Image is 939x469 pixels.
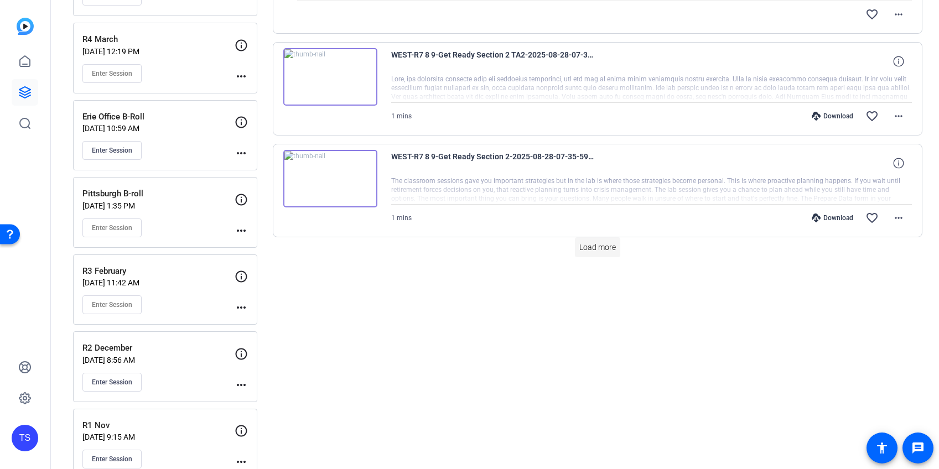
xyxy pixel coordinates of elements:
[875,441,889,455] mat-icon: accessibility
[235,455,248,468] mat-icon: more_horiz
[892,211,905,225] mat-icon: more_horiz
[92,300,132,309] span: Enter Session
[391,214,412,222] span: 1 mins
[235,147,248,160] mat-icon: more_horiz
[82,278,235,287] p: [DATE] 11:42 AM
[82,47,235,56] p: [DATE] 12:19 PM
[235,224,248,237] mat-icon: more_horiz
[82,141,142,160] button: Enter Session
[806,213,859,222] div: Download
[865,211,879,225] mat-icon: favorite_border
[92,146,132,155] span: Enter Session
[82,450,142,468] button: Enter Session
[92,69,132,78] span: Enter Session
[892,8,905,21] mat-icon: more_horiz
[92,378,132,387] span: Enter Session
[865,8,879,21] mat-icon: favorite_border
[12,425,38,451] div: TS
[82,265,235,278] p: R3 February
[82,218,142,237] button: Enter Session
[865,110,879,123] mat-icon: favorite_border
[806,112,859,121] div: Download
[82,124,235,133] p: [DATE] 10:59 AM
[82,373,142,392] button: Enter Session
[283,48,377,106] img: thumb-nail
[82,432,235,441] p: [DATE] 9:15 AM
[82,187,235,200] p: Pittsburgh B-roll
[911,441,925,455] mat-icon: message
[92,455,132,463] span: Enter Session
[391,48,596,75] span: WEST-R7 8 9-Get Ready Section 2 TA2-2025-08-28-07-39-48-347-0
[283,150,377,207] img: thumb-nail
[82,295,142,314] button: Enter Session
[235,378,248,392] mat-icon: more_horiz
[82,419,235,432] p: R1 Nov
[82,342,235,355] p: R2 December
[391,150,596,176] span: WEST-R7 8 9-Get Ready Section 2-2025-08-28-07-35-59-026-0
[235,301,248,314] mat-icon: more_horiz
[892,110,905,123] mat-icon: more_horiz
[92,223,132,232] span: Enter Session
[82,33,235,46] p: R4 March
[82,111,235,123] p: Erie Office B-Roll
[82,64,142,83] button: Enter Session
[235,70,248,83] mat-icon: more_horiz
[391,112,412,120] span: 1 mins
[17,18,34,35] img: blue-gradient.svg
[82,201,235,210] p: [DATE] 1:35 PM
[575,237,620,257] button: Load more
[82,356,235,364] p: [DATE] 8:56 AM
[579,242,616,253] span: Load more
